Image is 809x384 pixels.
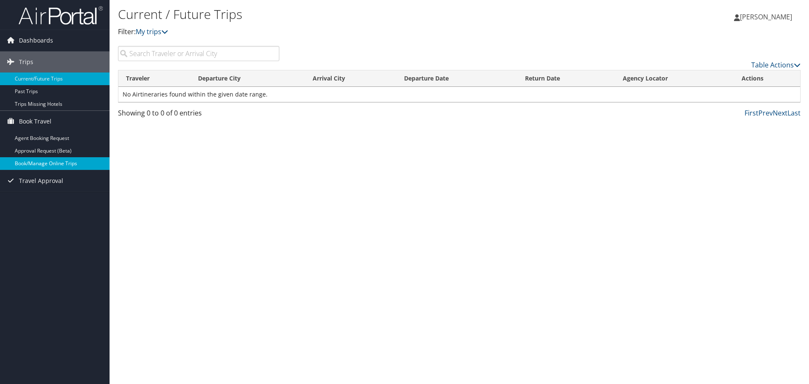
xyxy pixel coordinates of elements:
[751,60,801,70] a: Table Actions
[773,108,788,118] a: Next
[396,70,517,87] th: Departure Date: activate to sort column descending
[19,111,51,132] span: Book Travel
[118,5,573,23] h1: Current / Future Trips
[118,46,279,61] input: Search Traveler or Arrival City
[740,12,792,21] span: [PERSON_NAME]
[118,70,190,87] th: Traveler: activate to sort column ascending
[118,27,573,38] p: Filter:
[734,70,800,87] th: Actions
[19,170,63,191] span: Travel Approval
[136,27,168,36] a: My trips
[19,51,33,73] span: Trips
[758,108,773,118] a: Prev
[788,108,801,118] a: Last
[118,87,800,102] td: No Airtineraries found within the given date range.
[19,30,53,51] span: Dashboards
[615,70,734,87] th: Agency Locator: activate to sort column ascending
[517,70,615,87] th: Return Date: activate to sort column ascending
[19,5,103,25] img: airportal-logo.png
[118,108,279,122] div: Showing 0 to 0 of 0 entries
[745,108,758,118] a: First
[734,4,801,30] a: [PERSON_NAME]
[190,70,305,87] th: Departure City: activate to sort column ascending
[305,70,396,87] th: Arrival City: activate to sort column ascending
